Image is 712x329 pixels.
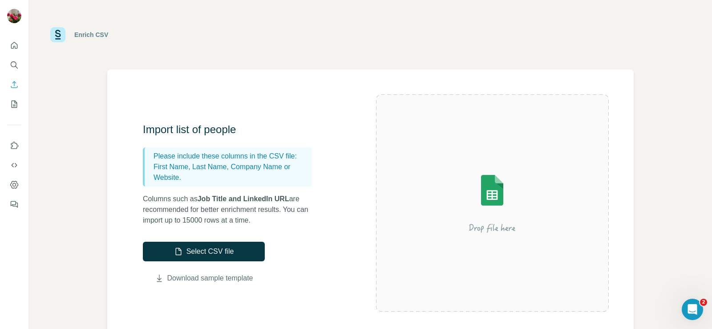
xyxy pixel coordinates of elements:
[7,37,21,53] button: Quick start
[7,57,21,73] button: Search
[7,177,21,193] button: Dashboard
[7,9,21,23] img: Avatar
[143,273,265,284] button: Download sample template
[50,27,65,42] img: Surfe Logo
[154,162,308,183] p: First Name, Last Name, Company Name or Website.
[154,151,308,162] p: Please include these columns in the CSV file:
[7,96,21,112] button: My lists
[7,138,21,154] button: Use Surfe on LinkedIn
[682,299,703,320] iframe: Intercom live chat
[143,194,321,226] p: Columns such as are recommended for better enrichment results. You can import up to 15000 rows at...
[198,195,289,203] span: Job Title and LinkedIn URL
[167,273,253,284] a: Download sample template
[74,30,108,39] div: Enrich CSV
[7,77,21,93] button: Enrich CSV
[412,150,572,256] img: Surfe Illustration - Drop file here or select below
[700,299,707,306] span: 2
[7,157,21,173] button: Use Surfe API
[143,122,321,137] h3: Import list of people
[143,242,265,261] button: Select CSV file
[7,196,21,212] button: Feedback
